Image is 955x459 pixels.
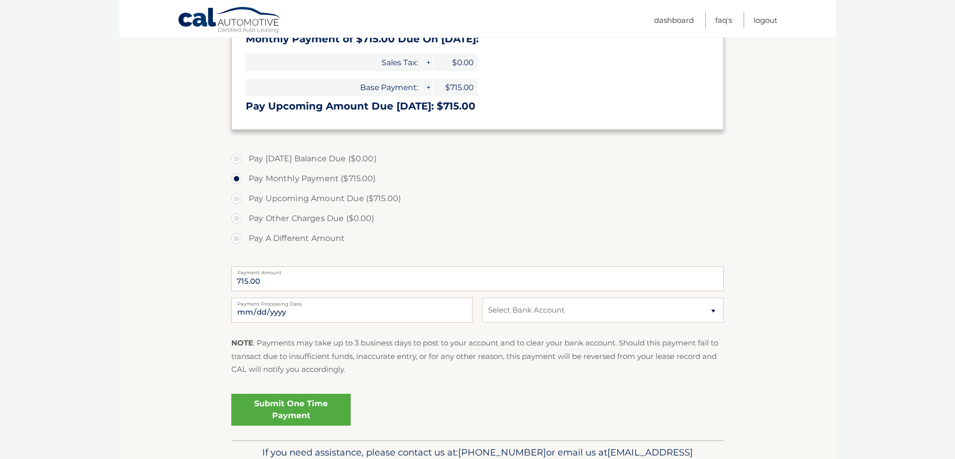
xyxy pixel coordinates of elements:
[433,79,477,96] span: $715.00
[178,6,282,35] a: Cal Automotive
[231,229,724,248] label: Pay A Different Amount
[231,298,473,323] input: Payment Date
[231,394,351,426] a: Submit One Time Payment
[433,54,477,71] span: $0.00
[246,100,709,113] h3: Pay Upcoming Amount Due [DATE]: $715.00
[231,169,724,189] label: Pay Monthly Payment ($715.00)
[754,12,777,28] a: Logout
[422,79,432,96] span: +
[231,189,724,209] label: Pay Upcoming Amount Due ($715.00)
[422,54,432,71] span: +
[231,209,724,229] label: Pay Other Charges Due ($0.00)
[246,33,709,45] h3: Monthly Payment of $715.00 Due On [DATE]:
[231,149,724,169] label: Pay [DATE] Balance Due ($0.00)
[715,12,732,28] a: FAQ's
[231,337,724,376] p: : Payments may take up to 3 business days to post to your account and to clear your bank account....
[246,54,422,71] span: Sales Tax:
[231,338,253,347] strong: NOTE
[246,79,422,96] span: Base Payment:
[231,266,724,274] label: Payment Amount
[458,447,546,458] span: [PHONE_NUMBER]
[654,12,694,28] a: Dashboard
[231,298,473,306] label: Payment Processing Date
[231,266,724,291] input: Payment Amount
